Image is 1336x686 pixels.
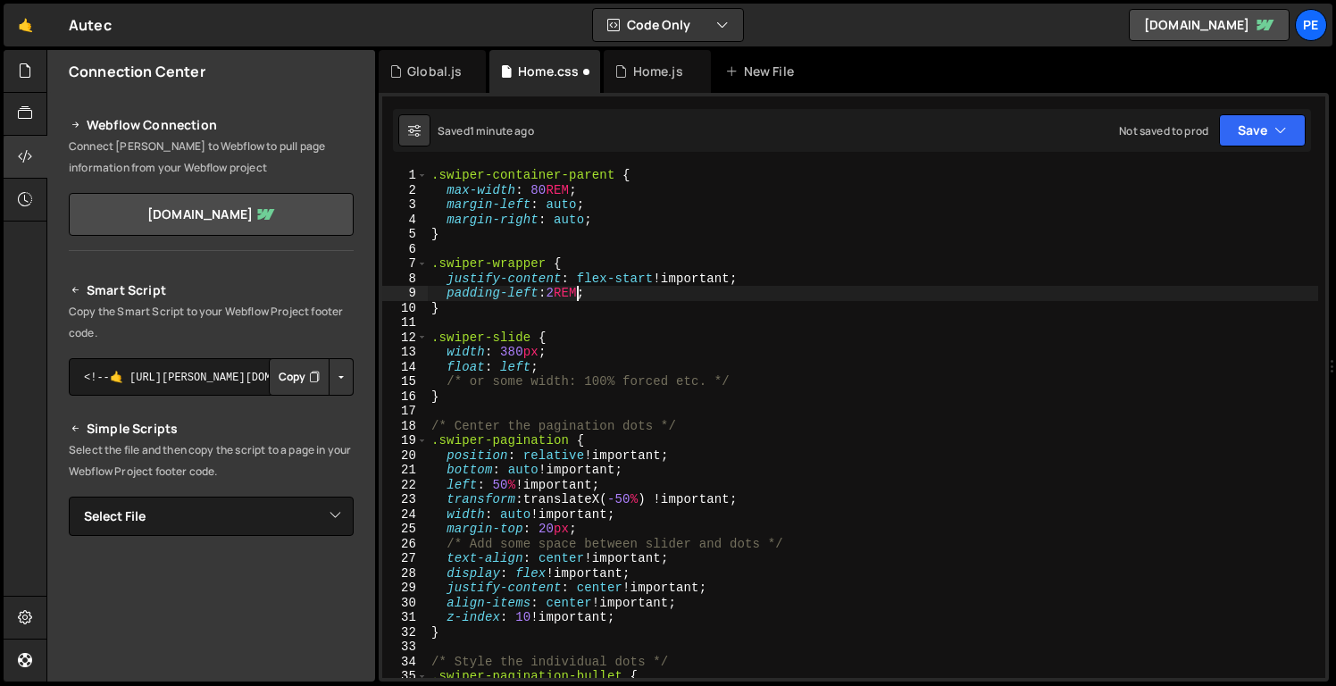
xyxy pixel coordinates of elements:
[1219,114,1306,146] button: Save
[382,272,428,287] div: 8
[1129,9,1290,41] a: [DOMAIN_NAME]
[382,669,428,684] div: 35
[382,655,428,670] div: 34
[69,14,112,36] div: Autec
[69,418,354,439] h2: Simple Scripts
[382,640,428,655] div: 33
[382,256,428,272] div: 7
[382,286,428,301] div: 9
[69,301,354,344] p: Copy the Smart Script to your Webflow Project footer code.
[382,625,428,640] div: 32
[593,9,743,41] button: Code Only
[69,193,354,236] a: [DOMAIN_NAME]
[382,183,428,198] div: 2
[382,596,428,611] div: 30
[382,345,428,360] div: 13
[407,63,462,80] div: Global.js
[382,301,428,316] div: 10
[382,360,428,375] div: 14
[382,463,428,478] div: 21
[382,197,428,213] div: 3
[269,358,354,396] div: Button group with nested dropdown
[382,478,428,493] div: 22
[69,114,354,136] h2: Webflow Connection
[1295,9,1327,41] a: Pe
[382,404,428,419] div: 17
[518,63,579,80] div: Home.css
[382,537,428,552] div: 26
[69,62,205,81] h2: Connection Center
[382,330,428,346] div: 12
[69,280,354,301] h2: Smart Script
[382,492,428,507] div: 23
[382,315,428,330] div: 11
[382,566,428,581] div: 28
[382,433,428,448] div: 19
[382,389,428,405] div: 16
[382,374,428,389] div: 15
[1119,123,1208,138] div: Not saved to prod
[382,213,428,228] div: 4
[382,507,428,523] div: 24
[382,168,428,183] div: 1
[633,63,683,80] div: Home.js
[382,610,428,625] div: 31
[725,63,800,80] div: New File
[382,419,428,434] div: 18
[269,358,330,396] button: Copy
[382,448,428,464] div: 20
[4,4,47,46] a: 🤙
[382,242,428,257] div: 6
[382,551,428,566] div: 27
[438,123,534,138] div: Saved
[382,522,428,537] div: 25
[470,123,534,138] div: 1 minute ago
[69,136,354,179] p: Connect [PERSON_NAME] to Webflow to pull page information from your Webflow project
[69,439,354,482] p: Select the file and then copy the script to a page in your Webflow Project footer code.
[382,581,428,596] div: 29
[382,227,428,242] div: 5
[69,358,354,396] textarea: <!--🤙 [URL][PERSON_NAME][DOMAIN_NAME]> <script>document.addEventListener("DOMContentLoaded", func...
